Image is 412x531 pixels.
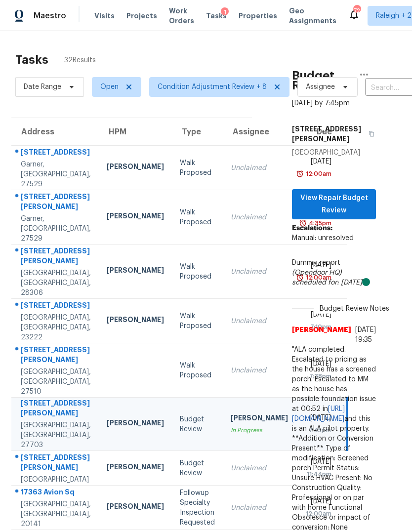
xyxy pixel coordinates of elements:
[180,488,215,528] div: Followup Specialty Inspection Requested
[94,11,115,21] span: Visits
[300,192,368,216] span: View Repair Budget Review
[231,503,288,513] div: Unclaimed
[172,118,223,146] th: Type
[363,120,376,148] button: Copy Address
[292,148,376,158] div: [GEOGRAPHIC_DATA]
[15,55,48,65] h2: Tasks
[292,279,362,286] i: scheduled for: [DATE]
[292,225,332,232] b: Escalations:
[231,163,288,173] div: Unclaimed
[365,81,399,96] input: Search by address
[231,316,288,326] div: Unclaimed
[180,158,215,178] div: Walk Proposed
[306,82,335,92] span: Assignee
[21,214,91,244] div: Garner, [GEOGRAPHIC_DATA], 27529
[180,458,215,478] div: Budget Review
[107,211,164,223] div: [PERSON_NAME]
[355,327,376,343] span: [DATE] 19:35
[107,315,164,327] div: [PERSON_NAME]
[239,11,277,21] span: Properties
[221,7,229,17] div: 1
[314,304,395,314] span: Budget Review Notes
[107,418,164,430] div: [PERSON_NAME]
[206,12,227,19] span: Tasks
[180,414,215,434] div: Budget Review
[292,325,351,345] span: [PERSON_NAME]
[180,207,215,227] div: Walk Proposed
[107,162,164,174] div: [PERSON_NAME]
[231,212,288,222] div: Unclaimed
[292,235,354,242] span: Manual: unresolved
[11,118,99,146] th: Address
[21,246,91,268] div: [STREET_ADDRESS][PERSON_NAME]
[24,82,61,92] span: Date Range
[64,55,96,65] span: 32 Results
[292,71,352,90] h2: Budget Review
[107,462,164,474] div: [PERSON_NAME]
[289,6,336,26] span: Geo Assignments
[231,366,288,375] div: Unclaimed
[21,420,91,450] div: [GEOGRAPHIC_DATA], [GEOGRAPHIC_DATA], 27703
[107,265,164,278] div: [PERSON_NAME]
[21,367,91,397] div: [GEOGRAPHIC_DATA], [GEOGRAPHIC_DATA], 27510
[292,258,376,287] div: Dummy_report
[21,398,91,420] div: [STREET_ADDRESS][PERSON_NAME]
[231,267,288,277] div: Unclaimed
[353,6,360,16] div: 72
[223,118,296,146] th: Assignee
[292,189,376,219] button: View Repair Budget Review
[169,6,194,26] span: Work Orders
[21,300,91,313] div: [STREET_ADDRESS]
[376,11,412,21] span: Raleigh + 2
[158,82,267,92] span: Condition Adjustment Review + 8
[21,147,91,160] div: [STREET_ADDRESS]
[21,345,91,367] div: [STREET_ADDRESS][PERSON_NAME]
[21,192,91,214] div: [STREET_ADDRESS][PERSON_NAME]
[34,11,66,21] span: Maestro
[231,463,288,473] div: Unclaimed
[21,487,91,499] div: 17363 Avion Sq
[180,361,215,380] div: Walk Proposed
[21,475,91,485] div: [GEOGRAPHIC_DATA]
[21,499,91,529] div: [GEOGRAPHIC_DATA], [GEOGRAPHIC_DATA], 20141
[180,311,215,331] div: Walk Proposed
[231,425,288,435] div: In Progress
[292,124,363,144] h5: [STREET_ADDRESS][PERSON_NAME]
[100,82,119,92] span: Open
[180,262,215,282] div: Walk Proposed
[21,268,91,298] div: [GEOGRAPHIC_DATA], [GEOGRAPHIC_DATA], 28306
[292,269,342,276] i: (Opendoor HQ)
[99,118,172,146] th: HPM
[21,160,91,189] div: Garner, [GEOGRAPHIC_DATA], 27529
[231,413,288,425] div: [PERSON_NAME]
[21,313,91,342] div: [GEOGRAPHIC_DATA], [GEOGRAPHIC_DATA], 23222
[292,98,350,108] div: [DATE] by 7:45pm
[21,452,91,475] div: [STREET_ADDRESS][PERSON_NAME]
[126,11,157,21] span: Projects
[107,501,164,514] div: [PERSON_NAME]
